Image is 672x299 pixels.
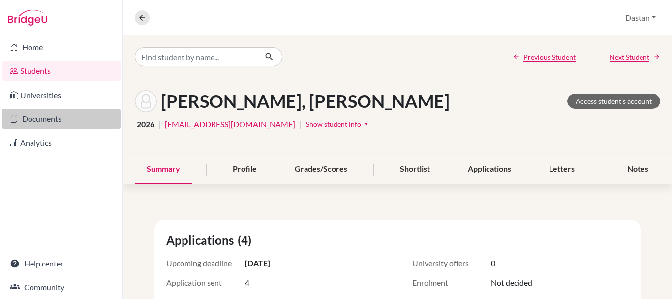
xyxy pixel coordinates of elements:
span: 4 [245,277,249,289]
span: Enrolment [412,277,491,289]
a: Documents [2,109,121,129]
a: Universities [2,85,121,105]
span: Applications [166,232,238,249]
a: Community [2,277,121,297]
div: Applications [456,155,523,184]
button: Show student infoarrow_drop_down [305,116,371,132]
a: Access student's account [567,94,660,109]
div: Shortlist [388,155,442,184]
a: [EMAIL_ADDRESS][DOMAIN_NAME] [165,118,295,130]
a: Analytics [2,133,121,153]
span: Upcoming deadline [166,257,245,269]
a: Students [2,61,121,81]
div: Letters [537,155,586,184]
span: | [158,118,161,130]
a: Home [2,37,121,57]
span: 0 [491,257,495,269]
img: Bridge-U [8,10,47,26]
div: Profile [221,155,269,184]
a: Help center [2,254,121,273]
span: Previous Student [523,52,576,62]
span: | [299,118,302,130]
span: University offers [412,257,491,269]
span: (4) [238,232,255,249]
div: Grades/Scores [283,155,359,184]
span: Next Student [610,52,649,62]
input: Find student by name... [135,47,257,66]
div: Summary [135,155,192,184]
img: Alisher Ruslanovich Ruslanov's avatar [135,90,157,112]
a: Next Student [610,52,660,62]
span: Not decided [491,277,532,289]
a: Previous Student [513,52,576,62]
div: Notes [615,155,660,184]
i: arrow_drop_down [361,119,371,129]
span: 2026 [137,118,154,130]
span: Application sent [166,277,245,289]
span: Show student info [306,120,361,128]
span: [DATE] [245,257,270,269]
button: Dastan [621,8,660,27]
h1: [PERSON_NAME], [PERSON_NAME] [161,91,450,112]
